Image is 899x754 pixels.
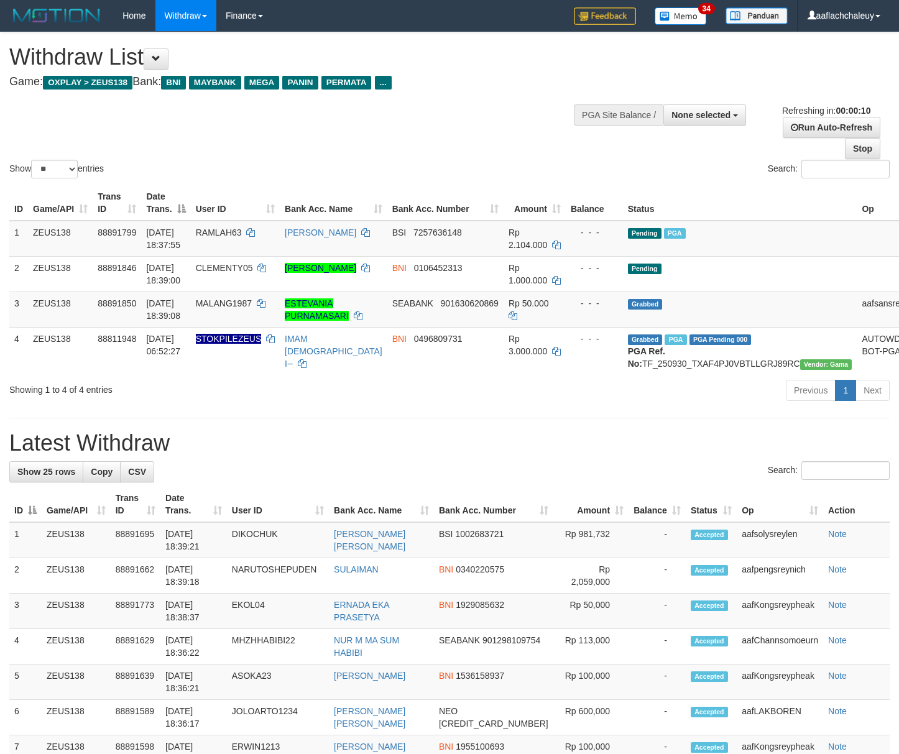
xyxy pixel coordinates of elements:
[9,185,28,221] th: ID
[42,594,111,629] td: ZEUS138
[737,487,823,522] th: Op: activate to sort column ascending
[828,564,847,574] a: Note
[691,636,728,646] span: Accepted
[553,558,629,594] td: Rp 2,059,000
[196,298,252,308] span: MALANG1987
[801,160,890,178] input: Search:
[285,228,356,237] a: [PERSON_NAME]
[439,671,453,681] span: BNI
[111,629,160,664] td: 88891629
[98,334,136,344] span: 88811948
[553,522,629,558] td: Rp 981,732
[9,522,42,558] td: 1
[42,629,111,664] td: ZEUS138
[509,334,547,356] span: Rp 3.000.000
[509,263,547,285] span: Rp 1.000.000
[120,461,154,482] a: CSV
[482,635,540,645] span: Copy 901298109754 to clipboard
[191,185,280,221] th: User ID: activate to sort column ascending
[828,529,847,539] a: Note
[392,263,407,273] span: BNI
[828,671,847,681] a: Note
[282,76,318,90] span: PANIN
[571,297,618,310] div: - - -
[227,487,329,522] th: User ID: activate to sort column ascending
[828,635,847,645] a: Note
[160,594,227,629] td: [DATE] 18:38:37
[737,700,823,735] td: aafLAKBOREN
[671,110,731,120] span: None selected
[387,185,504,221] th: Bank Acc. Number: activate to sort column ascending
[321,76,372,90] span: PERMATA
[42,700,111,735] td: ZEUS138
[828,600,847,610] a: Note
[439,742,453,752] span: BNI
[285,334,382,369] a: IMAM [DEMOGRAPHIC_DATA] I--
[628,264,662,274] span: Pending
[504,185,566,221] th: Amount: activate to sort column ascending
[574,7,636,25] img: Feedback.jpg
[111,594,160,629] td: 88891773
[855,380,890,401] a: Next
[227,700,329,735] td: JOLOARTO1234
[786,380,836,401] a: Previous
[574,104,663,126] div: PGA Site Balance /
[227,629,329,664] td: MHZHHABIBI22
[456,600,504,610] span: Copy 1929085632 to clipboard
[227,558,329,594] td: NARUTOSHEPUDEN
[9,221,28,257] td: 1
[244,76,280,90] span: MEGA
[571,226,618,239] div: - - -
[439,719,548,729] span: Copy 5859457116676332 to clipboard
[698,3,715,14] span: 34
[663,104,746,126] button: None selected
[42,487,111,522] th: Game/API: activate to sort column ascending
[768,461,890,480] label: Search:
[571,333,618,345] div: - - -
[334,742,405,752] a: [PERSON_NAME]
[334,564,379,574] a: SULAIMAN
[28,256,93,292] td: ZEUS138
[9,256,28,292] td: 2
[161,76,185,90] span: BNI
[623,327,857,375] td: TF_250930_TXAF4PJ0VBTLLGRJ89RC
[111,700,160,735] td: 88891589
[392,334,407,344] span: BNI
[414,334,463,344] span: Copy 0496809731 to clipboard
[42,522,111,558] td: ZEUS138
[737,629,823,664] td: aafChannsomoeurn
[413,228,462,237] span: Copy 7257636148 to clipboard
[737,594,823,629] td: aafKongsreypheak
[726,7,788,24] img: panduan.png
[9,327,28,375] td: 4
[9,629,42,664] td: 4
[329,487,434,522] th: Bank Acc. Name: activate to sort column ascending
[628,299,663,310] span: Grabbed
[655,7,707,25] img: Button%20Memo.svg
[189,76,241,90] span: MAYBANK
[280,185,387,221] th: Bank Acc. Name: activate to sort column ascending
[9,45,587,70] h1: Withdraw List
[629,522,686,558] td: -
[691,565,728,576] span: Accepted
[160,700,227,735] td: [DATE] 18:36:17
[828,706,847,716] a: Note
[737,522,823,558] td: aafsolysreylen
[691,530,728,540] span: Accepted
[440,298,498,308] span: Copy 901630620869 to clipboard
[111,558,160,594] td: 88891662
[434,487,553,522] th: Bank Acc. Number: activate to sort column ascending
[691,742,728,753] span: Accepted
[439,564,453,574] span: BNI
[566,185,623,221] th: Balance
[456,564,504,574] span: Copy 0340220575 to clipboard
[227,522,329,558] td: DIKOCHUK
[686,487,737,522] th: Status: activate to sort column ascending
[146,228,180,250] span: [DATE] 18:37:55
[111,664,160,700] td: 88891639
[9,431,890,456] h1: Latest Withdraw
[17,467,75,477] span: Show 25 rows
[334,635,399,658] a: NUR M MA SUM HABIBI
[629,558,686,594] td: -
[628,334,663,345] span: Grabbed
